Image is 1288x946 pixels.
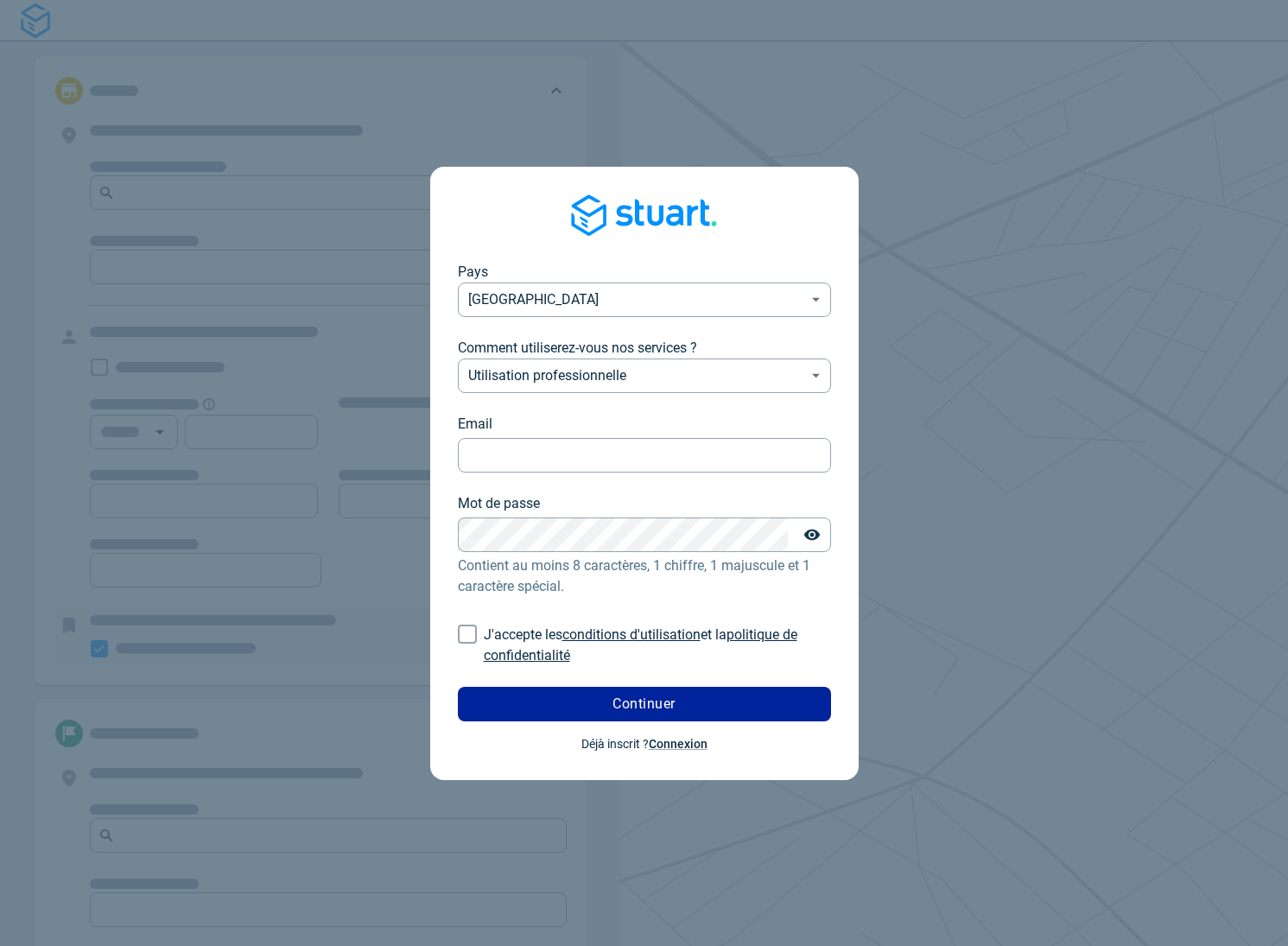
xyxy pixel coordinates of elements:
[458,359,831,393] div: Utilisation professionnelle
[458,263,488,280] span: Pays
[562,626,701,643] a: conditions d'utilisation
[458,687,831,721] button: Continuer
[795,517,829,552] button: Toggle password visibility
[458,556,831,597] p: Contient au moins 8 caractères, 1 chiffre, 1 majuscule et 1 caractère spécial.
[612,697,675,711] span: Continuer
[458,414,492,435] label: Email
[458,340,697,356] span: Comment utiliserez-vous nos services ?
[484,626,797,663] a: politique de confidentialité
[458,493,540,514] label: Mot de passe
[458,283,831,317] div: [GEOGRAPHIC_DATA]
[484,626,797,663] span: J'accepte les et la
[581,737,707,751] span: Déjà inscrit ?
[649,737,707,751] a: Connexion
